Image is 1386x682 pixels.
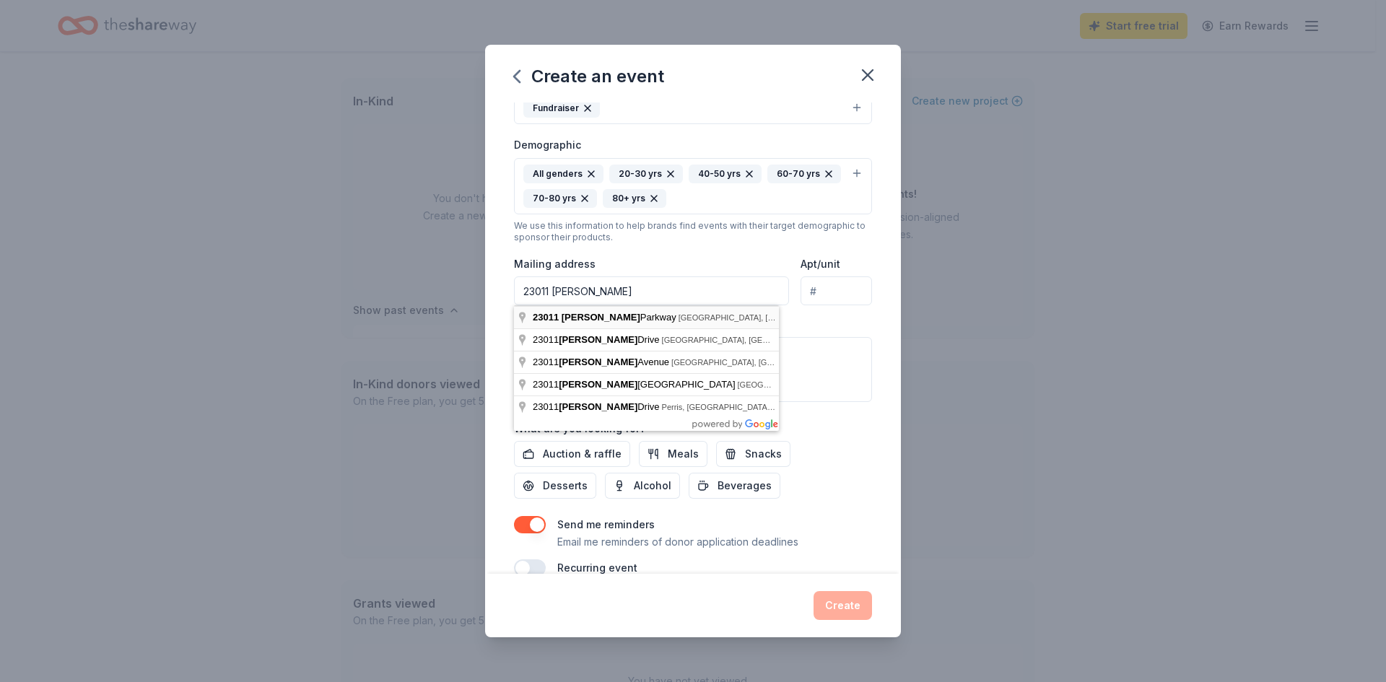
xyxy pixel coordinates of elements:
[557,561,637,574] label: Recurring event
[738,380,995,389] span: [GEOGRAPHIC_DATA], [GEOGRAPHIC_DATA], [GEOGRAPHIC_DATA]
[514,138,581,152] label: Demographic
[523,189,597,208] div: 70-80 yrs
[662,336,919,344] span: [GEOGRAPHIC_DATA], [GEOGRAPHIC_DATA], [GEOGRAPHIC_DATA]
[634,477,671,494] span: Alcohol
[668,445,699,463] span: Meals
[543,477,588,494] span: Desserts
[559,357,637,367] span: [PERSON_NAME]
[559,379,637,390] span: [PERSON_NAME]
[533,379,738,390] span: 23011 [GEOGRAPHIC_DATA]
[716,441,790,467] button: Snacks
[543,445,622,463] span: Auction & raffle
[514,473,596,499] button: Desserts
[767,165,841,183] div: 60-70 yrs
[562,312,640,323] span: [PERSON_NAME]
[533,312,679,323] span: Parkway
[662,403,857,411] span: Perris, [GEOGRAPHIC_DATA], [GEOGRAPHIC_DATA]
[603,189,666,208] div: 80+ yrs
[533,401,662,412] span: 23011 Drive
[533,357,671,367] span: 23011 Avenue
[609,165,683,183] div: 20-30 yrs
[559,401,637,412] span: [PERSON_NAME]
[639,441,707,467] button: Meals
[745,445,782,463] span: Snacks
[514,92,872,124] button: Fundraiser
[679,313,936,322] span: [GEOGRAPHIC_DATA], [GEOGRAPHIC_DATA], [GEOGRAPHIC_DATA]
[557,533,798,551] p: Email me reminders of donor application deadlines
[514,65,664,88] div: Create an event
[801,276,872,305] input: #
[533,312,559,323] span: 23011
[559,334,637,345] span: [PERSON_NAME]
[801,257,840,271] label: Apt/unit
[514,441,630,467] button: Auction & raffle
[689,165,762,183] div: 40-50 yrs
[718,477,772,494] span: Beverages
[523,99,600,118] div: Fundraiser
[689,473,780,499] button: Beverages
[523,165,603,183] div: All genders
[671,358,928,367] span: [GEOGRAPHIC_DATA], [GEOGRAPHIC_DATA], [GEOGRAPHIC_DATA]
[533,334,662,345] span: 23011 Drive
[514,257,596,271] label: Mailing address
[605,473,680,499] button: Alcohol
[557,518,655,530] label: Send me reminders
[514,158,872,214] button: All genders20-30 yrs40-50 yrs60-70 yrs70-80 yrs80+ yrs
[514,220,872,243] div: We use this information to help brands find events with their target demographic to sponsor their...
[514,276,789,305] input: Enter a US address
